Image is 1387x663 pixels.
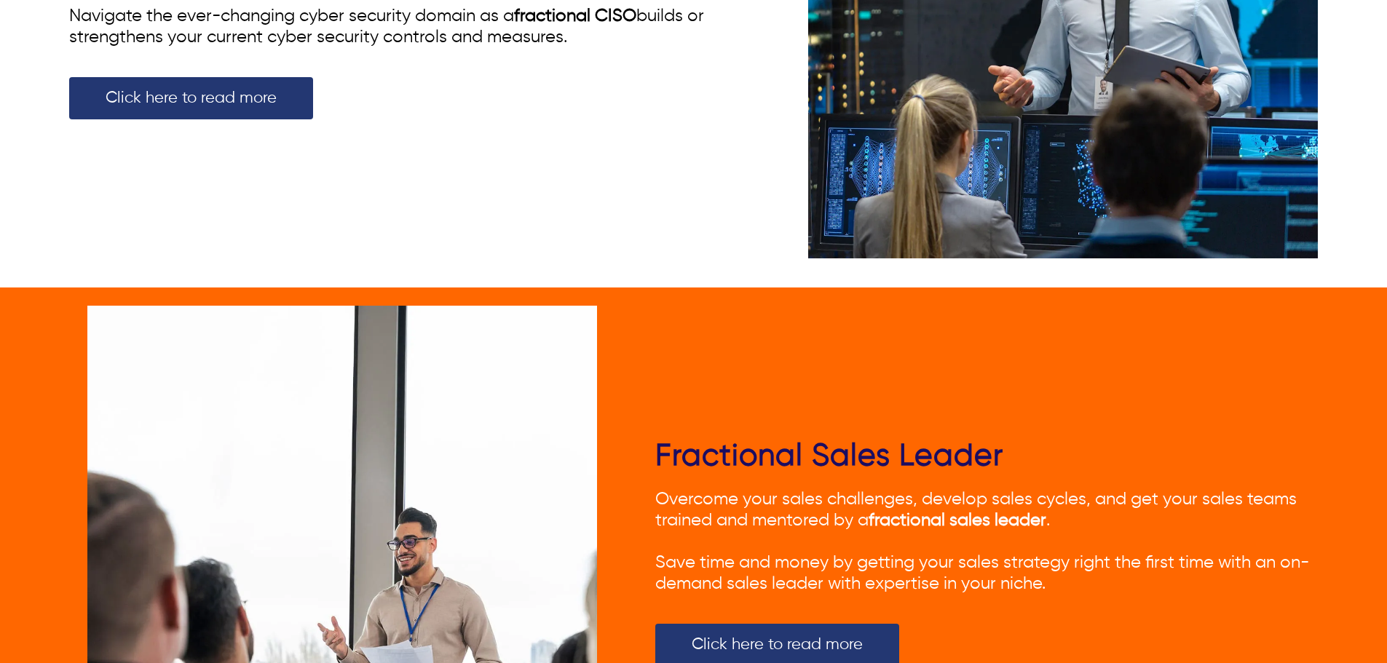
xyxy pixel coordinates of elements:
a: fractional sales leader [869,512,1046,529]
span: Save time and money by getting your sales strategy right the first time with an on-demand sales l... [655,554,1309,592]
a: Click here to read more [69,77,313,119]
a: Fractional Sales Leader [655,441,1003,472]
span: Overcome your sales challenges, develop sales cycles, and get your sales teams trained and mentor... [655,491,1297,529]
a: fractional CISO [514,7,636,25]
